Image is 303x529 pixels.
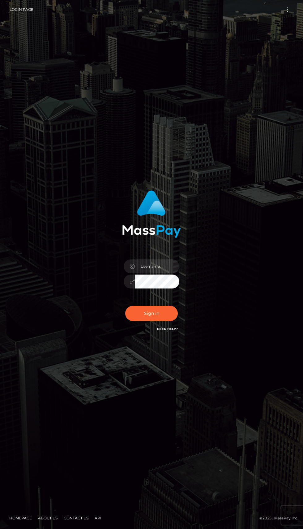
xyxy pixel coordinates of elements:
button: Toggle navigation [282,6,293,14]
a: Contact Us [61,513,91,523]
a: About Us [36,513,60,523]
a: Homepage [7,513,34,523]
img: MassPay Login [122,190,181,238]
div: © 2025 , MassPay Inc. [5,515,298,522]
a: Need Help? [157,327,178,331]
a: API [92,513,104,523]
input: Username... [135,259,179,273]
a: Login Page [10,3,33,16]
button: Sign in [125,306,178,321]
